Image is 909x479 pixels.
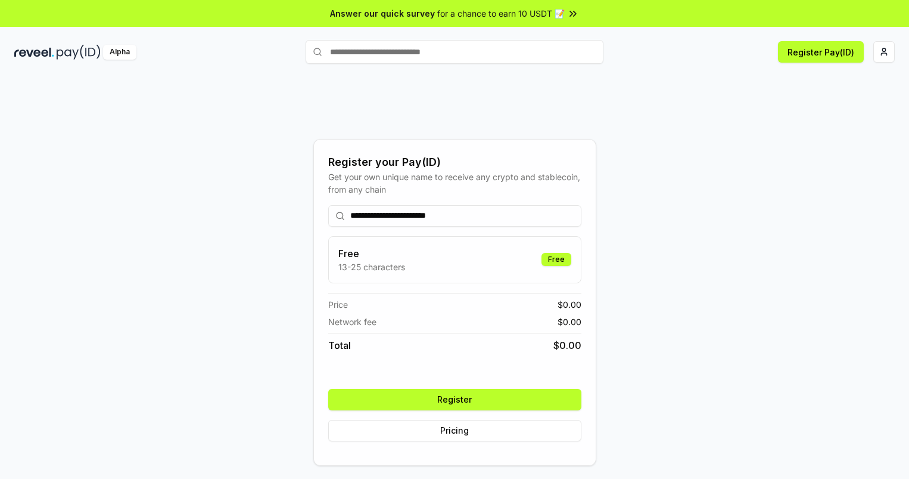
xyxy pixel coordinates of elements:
[328,316,376,328] span: Network fee
[328,420,581,441] button: Pricing
[558,316,581,328] span: $ 0.00
[437,7,565,20] span: for a chance to earn 10 USDT 📝
[553,338,581,353] span: $ 0.00
[328,154,581,171] div: Register your Pay(ID)
[328,298,348,311] span: Price
[328,338,351,353] span: Total
[338,261,405,273] p: 13-25 characters
[103,45,136,60] div: Alpha
[338,246,405,261] h3: Free
[541,253,571,266] div: Free
[778,41,864,63] button: Register Pay(ID)
[328,171,581,196] div: Get your own unique name to receive any crypto and stablecoin, from any chain
[14,45,54,60] img: reveel_dark
[57,45,101,60] img: pay_id
[330,7,435,20] span: Answer our quick survey
[558,298,581,311] span: $ 0.00
[328,389,581,410] button: Register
